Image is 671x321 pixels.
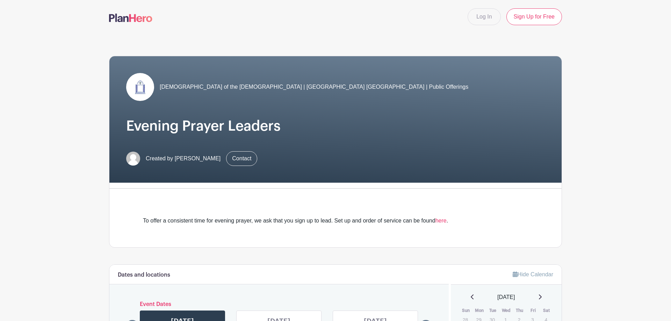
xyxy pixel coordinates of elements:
[459,307,473,314] th: Sun
[126,152,140,166] img: default-ce2991bfa6775e67f084385cd625a349d9dcbb7a52a09fb2fda1e96e2d18dcdb.png
[138,301,420,308] h6: Event Dates
[126,73,154,101] img: Doors3.jpg
[109,14,152,22] img: logo-507f7623f17ff9eddc593b1ce0a138ce2505c220e1c5a4e2b4648c50719b7d32.svg
[499,307,513,314] th: Wed
[486,307,500,314] th: Tue
[540,307,554,314] th: Sat
[497,293,515,301] span: [DATE]
[126,118,545,134] h1: Evening Prayer Leaders
[118,272,170,278] h6: Dates and locations
[472,307,486,314] th: Mon
[513,271,553,277] a: Hide Calendar
[513,307,527,314] th: Thu
[143,217,528,225] div: To offer a consistent time for evening prayer, we ask that you sign up to lead. Set up and order ...
[160,83,468,91] span: [DEMOGRAPHIC_DATA] of the [DEMOGRAPHIC_DATA] | [GEOGRAPHIC_DATA] [GEOGRAPHIC_DATA] | Public Offer...
[468,8,500,25] a: Log In
[435,218,447,224] a: here
[506,8,562,25] a: Sign Up for Free
[526,307,540,314] th: Fri
[146,154,221,163] span: Created by [PERSON_NAME]
[226,151,257,166] a: Contact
